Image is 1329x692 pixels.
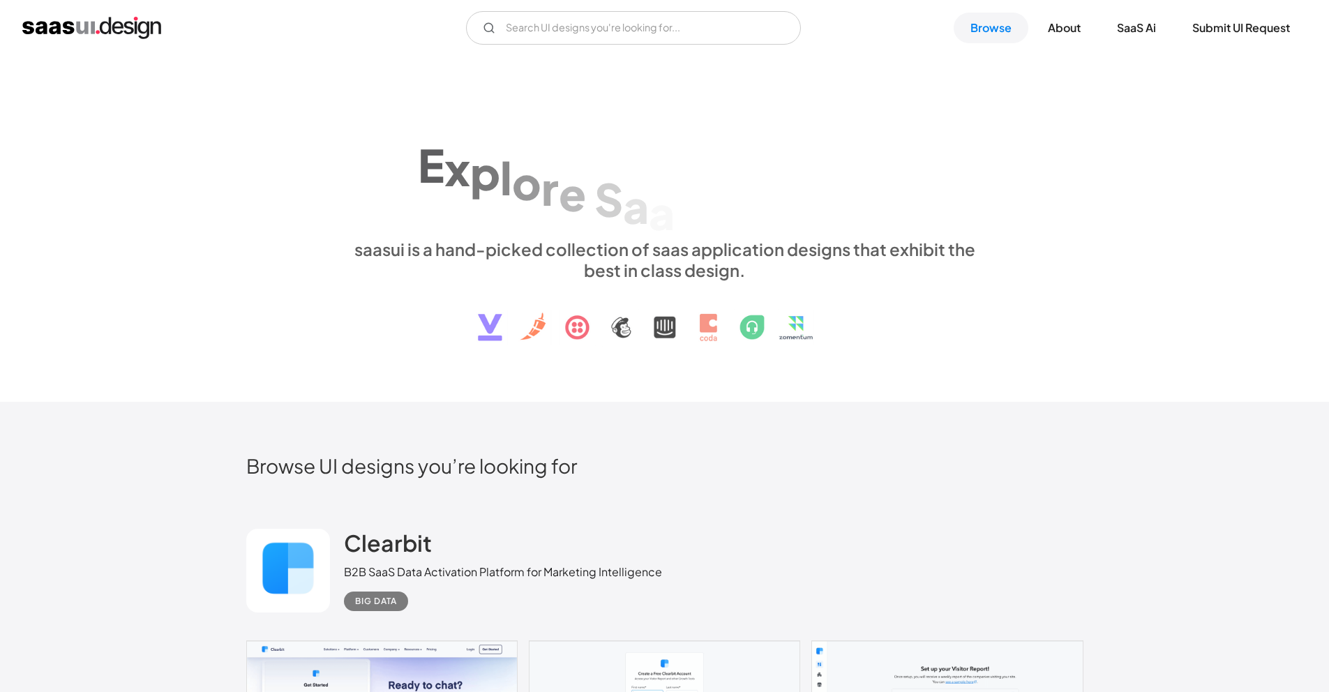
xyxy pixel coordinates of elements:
[1100,13,1173,43] a: SaaS Ai
[559,167,586,220] div: e
[246,453,1083,478] h2: Browse UI designs you’re looking for
[594,172,623,226] div: S
[355,593,397,610] div: Big Data
[541,161,559,215] div: r
[512,156,541,209] div: o
[344,239,986,280] div: saasui is a hand-picked collection of saas application designs that exhibit the best in class des...
[344,118,986,225] h1: Explore SaaS UI design patterns & interactions.
[1031,13,1097,43] a: About
[444,142,470,195] div: x
[470,146,500,200] div: p
[22,17,161,39] a: home
[954,13,1028,43] a: Browse
[344,564,662,580] div: B2B SaaS Data Activation Platform for Marketing Intelligence
[649,186,675,239] div: a
[466,11,801,45] form: Email Form
[344,529,432,564] a: Clearbit
[418,137,444,191] div: E
[453,280,876,353] img: text, icon, saas logo
[623,179,649,232] div: a
[466,11,801,45] input: Search UI designs you're looking for...
[344,529,432,557] h2: Clearbit
[1176,13,1307,43] a: Submit UI Request
[500,151,512,204] div: l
